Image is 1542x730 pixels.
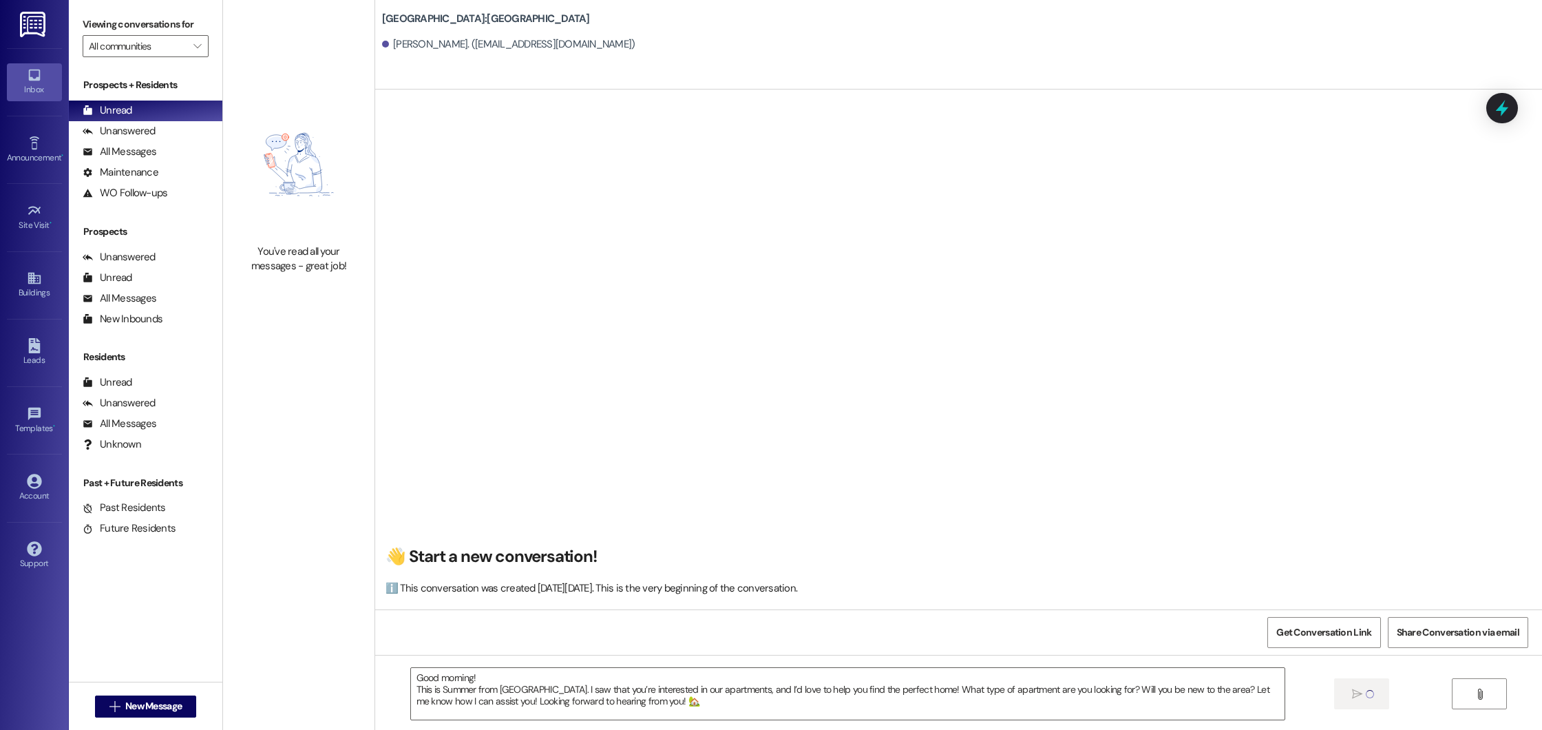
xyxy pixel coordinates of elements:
[50,218,52,228] span: •
[69,476,222,490] div: Past + Future Residents
[83,291,156,306] div: All Messages
[83,396,156,410] div: Unanswered
[382,37,635,52] div: [PERSON_NAME]. ([EMAIL_ADDRESS][DOMAIN_NAME])
[385,581,1525,596] div: ℹ️ This conversation was created [DATE][DATE]. This is the very beginning of the conversation.
[7,402,62,439] a: Templates •
[83,521,176,536] div: Future Residents
[61,151,63,160] span: •
[83,103,132,118] div: Unread
[238,92,359,238] img: empty-state
[382,12,590,26] b: [GEOGRAPHIC_DATA]: [GEOGRAPHIC_DATA]
[7,470,62,507] a: Account
[83,501,166,515] div: Past Residents
[83,124,156,138] div: Unanswered
[1276,625,1371,640] span: Get Conversation Link
[238,244,359,274] div: You've read all your messages - great job!
[83,437,141,452] div: Unknown
[83,417,156,431] div: All Messages
[89,35,187,57] input: All communities
[69,350,222,364] div: Residents
[7,199,62,236] a: Site Visit •
[1388,617,1528,648] button: Share Conversation via email
[53,421,55,431] span: •
[411,668,1285,720] textarea: Good morning! This is Summer from [GEOGRAPHIC_DATA]. I saw that you’re interested in our apartmen...
[1475,689,1485,700] i: 
[83,375,132,390] div: Unread
[95,696,197,718] button: New Message
[7,267,62,304] a: Buildings
[83,250,156,264] div: Unanswered
[83,312,162,326] div: New Inbounds
[109,701,120,712] i: 
[20,12,48,37] img: ResiDesk Logo
[69,78,222,92] div: Prospects + Residents
[125,699,182,713] span: New Message
[7,63,62,101] a: Inbox
[83,271,132,285] div: Unread
[83,14,209,35] label: Viewing conversations for
[69,225,222,239] div: Prospects
[1267,617,1380,648] button: Get Conversation Link
[83,186,167,200] div: WO Follow-ups
[1397,625,1519,640] span: Share Conversation via email
[7,537,62,574] a: Support
[83,145,156,159] div: All Messages
[7,334,62,371] a: Leads
[193,41,201,52] i: 
[83,165,158,180] div: Maintenance
[385,546,1525,567] h2: 👋 Start a new conversation!
[1352,689,1362,700] i: 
